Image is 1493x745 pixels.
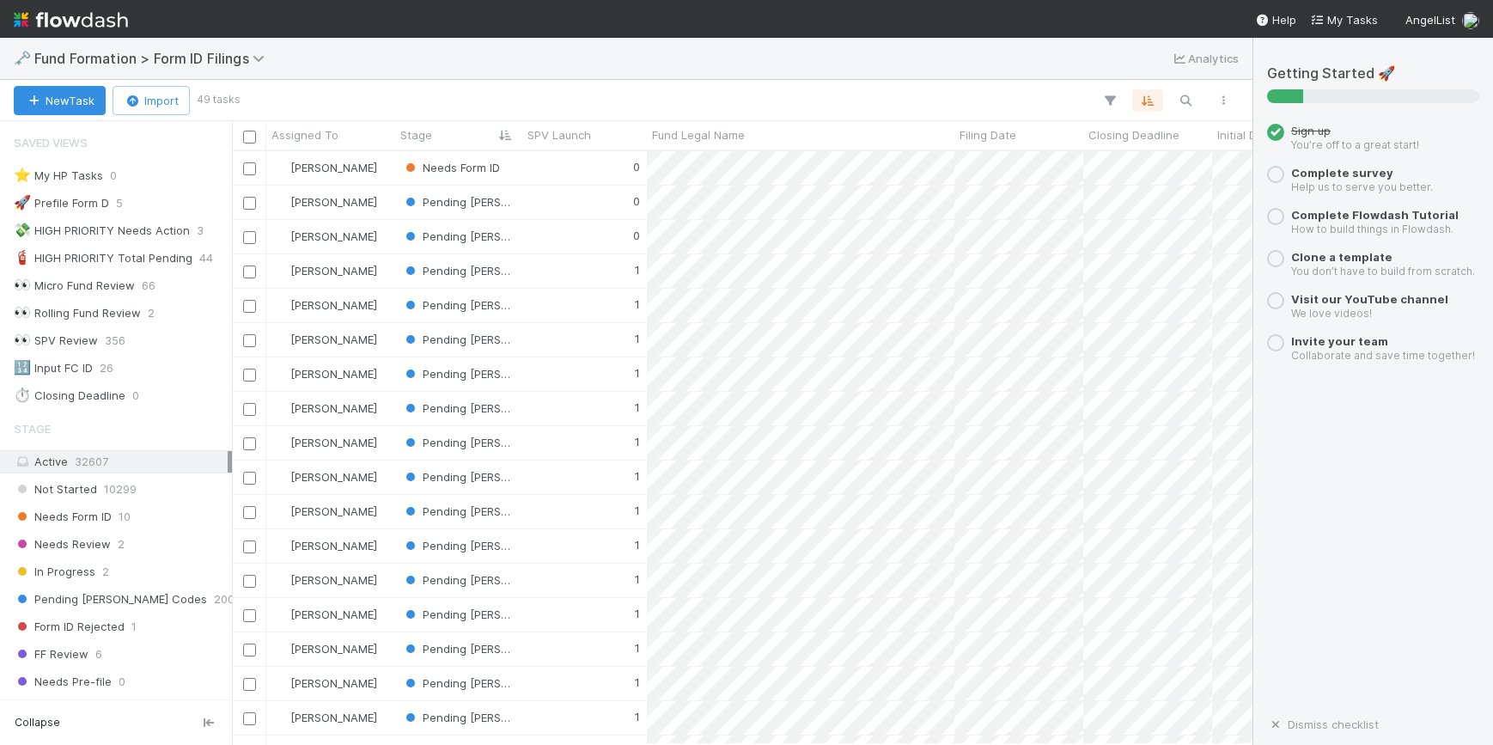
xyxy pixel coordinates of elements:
[402,470,595,484] span: Pending [PERSON_NAME] Codes
[402,365,514,382] div: Pending [PERSON_NAME] Codes
[633,158,640,175] div: 0
[273,331,377,348] div: [PERSON_NAME]
[273,262,377,279] div: [PERSON_NAME]
[402,331,514,348] div: Pending [PERSON_NAME] Codes
[274,401,288,415] img: avatar_7d33b4c2-6dd7-4bf3-9761-6f087fa0f5c6.png
[14,451,228,473] div: Active
[402,504,595,518] span: Pending [PERSON_NAME] Codes
[1267,718,1379,731] a: Dismiss checklist
[1405,13,1455,27] span: AngelList
[243,472,256,485] input: Toggle Row Selected
[14,616,125,638] span: Form ID Rejected
[75,455,108,468] span: 32607
[1310,11,1378,28] a: My Tasks
[402,539,595,553] span: Pending [PERSON_NAME] Codes
[527,126,591,144] span: SPV Launch
[635,330,640,347] div: 1
[1291,208,1459,222] a: Complete Flowdash Tutorial
[402,229,595,243] span: Pending [PERSON_NAME] Codes
[635,571,640,588] div: 1
[197,92,241,107] small: 49 tasks
[402,537,514,554] div: Pending [PERSON_NAME] Codes
[1310,13,1378,27] span: My Tasks
[635,364,640,382] div: 1
[243,266,256,278] input: Toggle Row Selected
[113,86,190,115] button: Import
[290,367,377,381] span: [PERSON_NAME]
[402,296,514,314] div: Pending [PERSON_NAME] Codes
[14,699,137,720] span: Needs Amendment
[273,400,377,417] div: [PERSON_NAME]
[243,437,256,450] input: Toggle Row Selected
[243,231,256,244] input: Toggle Row Selected
[274,573,288,587] img: avatar_7d33b4c2-6dd7-4bf3-9761-6f087fa0f5c6.png
[1291,166,1393,180] span: Complete survey
[635,605,640,622] div: 1
[633,227,640,244] div: 0
[402,503,514,520] div: Pending [PERSON_NAME] Codes
[14,357,93,379] div: Input FC ID
[14,302,141,324] div: Rolling Fund Review
[273,675,377,692] div: [PERSON_NAME]
[402,159,500,176] div: Needs Form ID
[290,642,377,656] span: [PERSON_NAME]
[290,229,377,243] span: [PERSON_NAME]
[402,675,514,692] div: Pending [PERSON_NAME] Codes
[290,573,377,587] span: [PERSON_NAME]
[132,385,139,406] span: 0
[274,264,288,278] img: avatar_7d33b4c2-6dd7-4bf3-9761-6f087fa0f5c6.png
[273,228,377,245] div: [PERSON_NAME]
[274,504,288,518] img: avatar_7d33b4c2-6dd7-4bf3-9761-6f087fa0f5c6.png
[199,247,213,269] span: 44
[110,165,117,186] span: 0
[142,275,155,296] span: 66
[1291,180,1433,193] small: Help us to serve you better.
[214,589,235,610] span: 200
[274,195,288,209] img: avatar_7d33b4c2-6dd7-4bf3-9761-6f087fa0f5c6.png
[14,671,112,693] span: Needs Pre-file
[14,125,88,160] span: Saved Views
[402,468,514,485] div: Pending [PERSON_NAME] Codes
[960,126,1016,144] span: Filing Date
[635,502,640,519] div: 1
[402,161,500,174] span: Needs Form ID
[635,467,640,485] div: 1
[131,616,137,638] span: 1
[116,192,123,214] span: 5
[402,195,595,209] span: Pending [PERSON_NAME] Codes
[100,357,113,379] span: 26
[290,401,377,415] span: [PERSON_NAME]
[1291,124,1331,137] span: Sign up
[1291,250,1392,264] span: Clone a template
[402,262,514,279] div: Pending [PERSON_NAME] Codes
[402,711,595,724] span: Pending [PERSON_NAME] Codes
[402,434,514,451] div: Pending [PERSON_NAME] Codes
[652,126,745,144] span: Fund Legal Name
[273,640,377,657] div: [PERSON_NAME]
[14,223,31,237] span: 💸
[243,131,256,144] input: Toggle All Rows Selected
[635,433,640,450] div: 1
[274,676,288,690] img: avatar_7d33b4c2-6dd7-4bf3-9761-6f087fa0f5c6.png
[1291,307,1372,320] small: We love videos!
[243,300,256,313] input: Toggle Row Selected
[290,470,377,484] span: [PERSON_NAME]
[635,536,640,553] div: 1
[402,709,514,726] div: Pending [PERSON_NAME] Codes
[274,642,288,656] img: avatar_7d33b4c2-6dd7-4bf3-9761-6f087fa0f5c6.png
[1291,265,1475,278] small: You don’t have to build from scratch.
[14,168,31,182] span: ⭐
[402,298,595,312] span: Pending [PERSON_NAME] Codes
[290,298,377,312] span: [PERSON_NAME]
[271,126,338,144] span: Assigned To
[243,575,256,588] input: Toggle Row Selected
[402,640,514,657] div: Pending [PERSON_NAME] Codes
[14,561,95,583] span: In Progress
[14,479,97,500] span: Not Started
[273,503,377,520] div: [PERSON_NAME]
[104,479,137,500] span: 10299
[635,261,640,278] div: 1
[402,228,514,245] div: Pending [PERSON_NAME] Codes
[274,367,288,381] img: avatar_7d33b4c2-6dd7-4bf3-9761-6f087fa0f5c6.png
[402,333,595,346] span: Pending [PERSON_NAME] Codes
